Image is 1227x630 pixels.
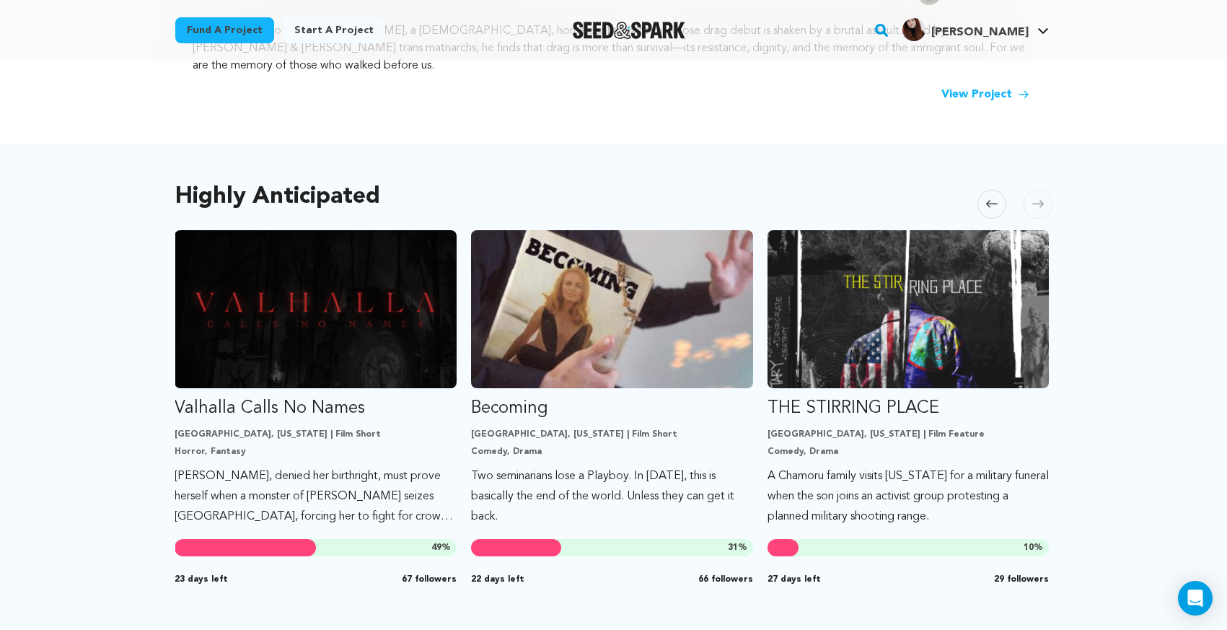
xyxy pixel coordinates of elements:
span: 10 [1024,543,1034,552]
div: Kate F.'s Profile [902,18,1029,41]
a: Fund Becoming [471,230,753,527]
img: 323dd878e9a1f51f.png [902,18,925,41]
p: Comedy, Drama [471,446,753,458]
p: [PERSON_NAME], denied her birthright, must prove herself when a monster of [PERSON_NAME] seizes [... [175,466,457,527]
h2: Highly Anticipated [175,187,380,207]
span: 29 followers [994,574,1049,585]
p: A Chamoru family visits [US_STATE] for a military funeral when the son joins an activist group pr... [768,466,1050,527]
span: Kate F.'s Profile [900,15,1052,45]
span: 23 days left [175,574,228,585]
p: [GEOGRAPHIC_DATA], [US_STATE] | Film Short [175,429,457,440]
span: [PERSON_NAME] [931,27,1029,38]
span: 49 [431,543,441,552]
a: Kate F.'s Profile [900,15,1052,41]
p: Becoming [471,397,753,420]
a: Fund a project [175,17,274,43]
span: 27 days left [768,574,821,585]
div: Open Intercom Messenger [1178,581,1213,616]
p: Horror, Fantasy [175,446,457,458]
span: % [431,542,451,554]
p: THE STIRRING PLACE [768,397,1050,420]
span: % [728,542,747,554]
p: Valhalla Calls No Names [175,397,457,420]
span: 67 followers [402,574,457,585]
p: Two seminarians lose a Playboy. In [DATE], this is basically the end of the world. Unless they ca... [471,466,753,527]
a: Fund THE STIRRING PLACE [768,230,1050,527]
span: 66 followers [698,574,753,585]
span: % [1024,542,1043,554]
p: [GEOGRAPHIC_DATA], [US_STATE] | Film Short [471,429,753,440]
a: Fund Valhalla Calls No Names [175,230,457,527]
img: Seed&Spark Logo Dark Mode [573,22,686,39]
span: 31 [728,543,738,552]
a: Start a project [283,17,385,43]
p: [GEOGRAPHIC_DATA], [US_STATE] | Film Feature [768,429,1050,440]
a: View Project [941,86,1029,103]
a: Seed&Spark Homepage [573,22,686,39]
p: Comedy, Drama [768,446,1050,458]
span: 22 days left [471,574,524,585]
